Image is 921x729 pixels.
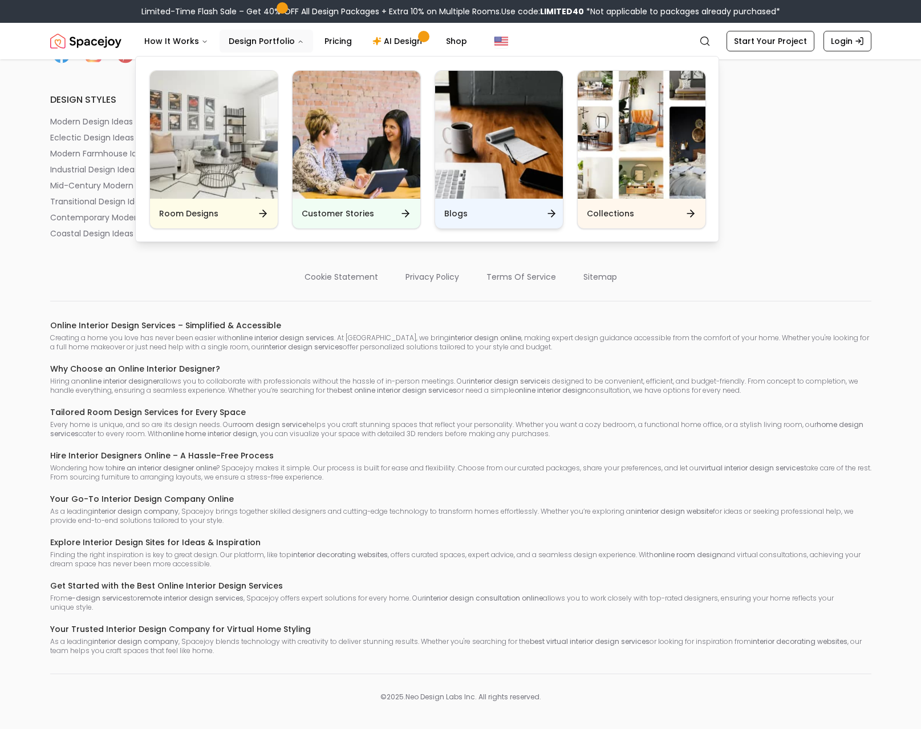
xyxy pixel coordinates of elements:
[50,148,151,159] p: modern farmhouse ideas
[577,70,706,229] a: CollectionsCollections
[92,637,178,646] strong: interior design company
[305,271,378,283] p: cookie statement
[141,6,780,17] div: Limited-Time Flash Sale – Get 40% OFF All Design Packages + Extra 10% on Multiple Rooms.
[50,377,871,395] p: Hiring an allows you to collaborate with professionals without the hassle of in-person meetings. ...
[701,463,804,473] strong: virtual interior design services
[514,385,587,395] strong: online interior design
[50,132,134,143] p: eclectic design ideas
[435,71,563,199] img: Blogs
[50,637,871,655] p: As a leading , Spacejoy blends technology with creativity to deliver stunning results. Whether yo...
[50,212,165,223] p: contemporary modern ideas
[50,623,871,635] h6: Your Trusted Interior Design Company for Virtual Home Styling
[363,30,435,53] a: AI Design
[50,23,871,59] nav: Global
[163,429,257,438] strong: online home interior design
[486,267,556,283] a: terms of service
[823,31,871,51] a: Login
[50,692,871,702] p: © 2025 . Neo Design Labs Inc . All rights reserved.
[469,376,545,386] strong: interior design service
[437,30,476,53] a: Shop
[149,70,278,229] a: Room DesignsRoom Designs
[435,70,563,229] a: BlogsBlogs
[50,180,193,191] a: mid-century modern ideas
[50,507,871,525] p: As a leading , Spacejoy brings together skilled designers and cutting-edge technology to transfor...
[444,208,468,219] h6: Blogs
[50,180,157,191] p: mid-century modern ideas
[50,450,871,461] h6: Hire Interior Designers Online – A Hassle-Free Process
[501,6,584,17] span: Use code:
[50,164,193,175] a: industrial design ideas
[136,57,720,243] div: Design Portfolio
[315,30,361,53] a: Pricing
[92,506,178,516] strong: interior design company
[50,420,863,438] strong: home design services
[50,464,871,482] p: Wondering how to ? Spacejoy makes it simple. Our process is built for ease and flexibility. Choos...
[50,30,121,53] img: Spacejoy Logo
[135,30,476,53] nav: Main
[584,6,780,17] span: *Not applicable to packages already purchased*
[50,594,871,612] p: From to , Spacejoy offers expert solutions for every home. Our allows you to work closely with to...
[338,385,457,395] strong: best online interior design services
[232,333,334,343] strong: online interior design services
[68,593,131,603] strong: e-design services
[50,196,149,207] p: transitional design ideas
[50,228,133,239] p: coastal design ideas
[292,70,421,229] a: Customer StoriesCustomer Stories
[302,208,374,219] h6: Customer Stories
[305,267,378,283] a: cookie statement
[50,132,193,143] a: eclectic design ideas
[135,30,217,53] button: How It Works
[494,34,508,48] img: United States
[50,537,871,548] h6: Explore Interior Design Sites for Ideas & Inspiration
[150,71,278,199] img: Room Designs
[50,30,121,53] a: Spacejoy
[80,376,159,386] strong: online interior designer
[727,31,814,51] a: Start Your Project
[50,212,193,223] a: contemporary modern ideas
[530,637,650,646] strong: best virtual interior design services
[486,271,556,283] p: terms of service
[50,116,133,127] p: modern design ideas
[50,320,871,331] h6: Online Interior Design Services – Simplified & Accessible
[137,593,244,603] strong: remote interior design services
[50,363,871,374] h6: Why Choose an Online Interior Designer?
[583,267,617,283] a: sitemap
[50,196,193,207] a: transitional design ideas
[50,228,193,239] a: coastal design ideas
[583,271,617,283] p: sitemap
[405,271,459,283] p: privacy policy
[587,208,634,219] h6: Collections
[220,30,313,53] button: Design Portfolio
[50,333,871,352] p: Creating a home you love has never been easier with . At [GEOGRAPHIC_DATA], we bring , making exp...
[50,148,193,159] a: modern farmhouse ideas
[50,93,193,107] h6: design styles
[405,267,459,283] a: privacy policy
[112,463,217,473] strong: hire an interior designer online
[751,637,847,646] strong: interior decorating websites
[50,420,871,438] p: Every home is unique, and so are its design needs. Our helps you craft stunning spaces that refle...
[235,420,306,429] strong: room design service
[540,6,584,17] b: LIMITED40
[635,506,713,516] strong: interior design website
[50,164,139,175] p: industrial design ideas
[50,406,871,418] h6: Tailored Room Design Services for Every Space
[263,342,343,352] strong: interior design services
[50,493,871,505] h6: Your Go-To Interior Design Company Online
[449,333,521,343] strong: interior design online
[50,116,193,127] a: modern design ideas
[654,550,721,559] strong: online room design
[293,71,420,199] img: Customer Stories
[424,593,543,603] strong: interior design consultation online
[291,550,388,559] strong: interior decorating websites
[578,71,705,199] img: Collections
[159,208,218,219] h6: Room Designs
[50,550,871,569] p: Finding the right inspiration is key to great design. Our platform, like top , offers curated spa...
[50,580,871,591] h6: Get Started with the Best Online Interior Design Services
